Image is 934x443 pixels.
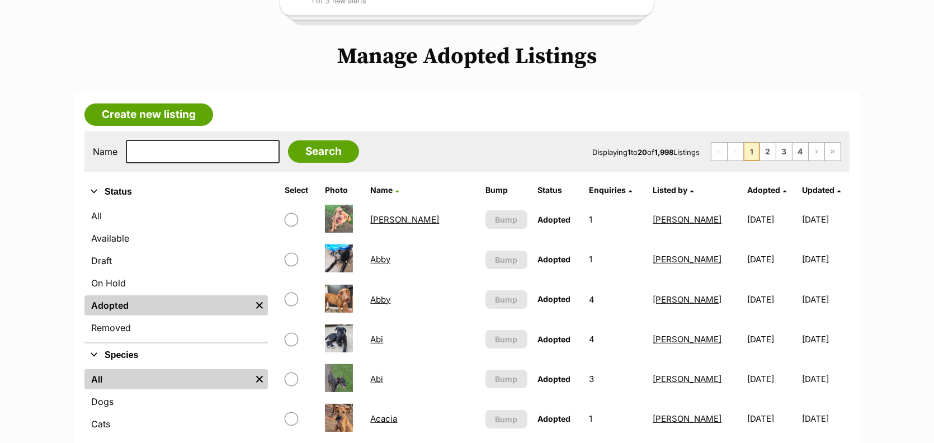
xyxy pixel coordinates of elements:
a: Listed by [653,185,694,195]
span: Bump [495,333,517,345]
th: Status [533,181,583,199]
a: Abby [370,294,390,305]
button: Bump [485,410,527,428]
a: [PERSON_NAME] [653,214,721,225]
span: translation missing: en.admin.listings.index.attributes.enquiries [589,185,626,195]
img: Abby [325,285,353,313]
td: 1 [584,399,647,438]
td: [DATE] [743,200,800,239]
a: [PERSON_NAME] [370,214,439,225]
a: Next page [809,143,824,161]
a: Abi [370,334,383,345]
button: Bump [485,330,527,348]
td: 4 [584,320,647,359]
a: [PERSON_NAME] [653,374,721,384]
td: [DATE] [743,280,800,319]
td: 3 [584,360,647,398]
a: Page 3 [776,143,792,161]
span: Bump [495,413,517,425]
a: Abi [370,374,383,384]
button: Bump [485,210,527,229]
td: 1 [584,200,647,239]
td: [DATE] [743,399,800,438]
a: Dogs [84,392,268,412]
strong: 1,998 [654,148,673,157]
a: Enquiries [589,185,632,195]
button: Status [84,185,268,199]
td: [DATE] [743,320,800,359]
button: Bump [485,251,527,269]
strong: 1 [628,148,631,157]
a: Removed [84,318,268,338]
span: Adopted [537,374,570,384]
a: [PERSON_NAME] [653,254,721,265]
a: Updated [802,185,841,195]
span: Listed by [653,185,687,195]
a: Draft [84,251,268,271]
a: [PERSON_NAME] [653,413,721,424]
th: Select [280,181,319,199]
strong: 20 [638,148,647,157]
td: [DATE] [802,320,848,359]
a: Page 2 [760,143,776,161]
span: Adopted [747,185,780,195]
div: Status [84,204,268,342]
span: Bump [495,214,517,225]
a: Last page [825,143,841,161]
a: Adopted [84,295,251,315]
a: Name [370,185,399,195]
a: Available [84,228,268,248]
button: Species [84,348,268,362]
button: Bump [485,370,527,388]
span: Bump [495,373,517,385]
td: [DATE] [802,280,848,319]
a: Acacia [370,413,397,424]
a: All [84,206,268,226]
nav: Pagination [711,142,841,161]
img: Acacia [325,404,353,432]
input: Search [288,140,359,163]
td: [DATE] [743,360,800,398]
span: Bump [495,294,517,305]
span: Adopted [537,255,570,264]
a: Remove filter [251,295,268,315]
span: Page 1 [744,143,760,161]
a: [PERSON_NAME] [653,294,721,305]
td: 1 [584,240,647,279]
button: Bump [485,290,527,309]
a: Abby [370,254,390,265]
a: Remove filter [251,369,268,389]
td: [DATE] [743,240,800,279]
img: Aaron [325,205,353,233]
td: [DATE] [802,200,848,239]
a: Cats [84,414,268,434]
span: Adopted [537,294,570,304]
td: [DATE] [802,399,848,438]
span: First page [711,143,727,161]
span: Updated [802,185,834,195]
span: Bump [495,254,517,266]
a: Page 4 [793,143,808,161]
img: Abi [325,364,353,392]
span: Previous page [728,143,743,161]
span: Displaying to of Listings [592,148,700,157]
a: All [84,369,251,389]
label: Name [93,147,117,157]
span: Adopted [537,414,570,423]
a: On Hold [84,273,268,293]
span: Name [370,185,393,195]
span: Adopted [537,215,570,224]
td: [DATE] [802,240,848,279]
a: [PERSON_NAME] [653,334,721,345]
td: [DATE] [802,360,848,398]
span: Adopted [537,334,570,344]
a: Adopted [747,185,786,195]
a: Create new listing [84,103,213,126]
th: Bump [481,181,532,199]
th: Photo [320,181,365,199]
td: 4 [584,280,647,319]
